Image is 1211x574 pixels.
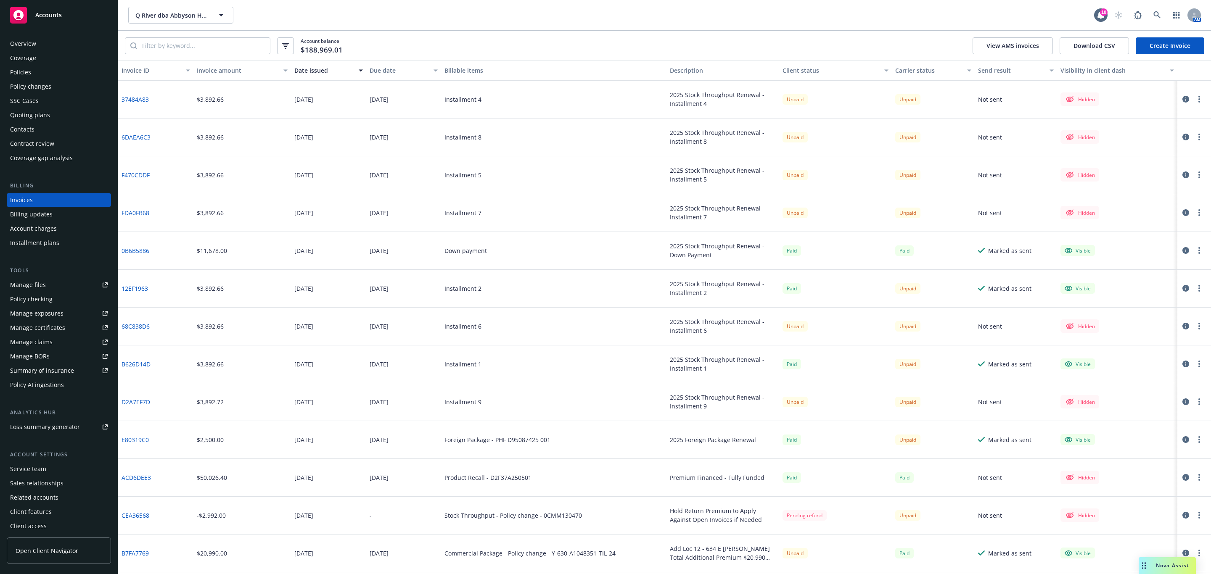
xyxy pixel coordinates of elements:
div: Not sent [978,322,1002,331]
div: Installment plans [10,236,59,250]
div: Unpaid [783,170,808,180]
div: $3,892.66 [197,322,224,331]
a: Coverage gap analysis [7,151,111,165]
a: CEA36568 [122,511,149,520]
div: 2025 Stock Throughput Renewal - Installment 8 [670,128,776,146]
div: [DATE] [370,284,389,293]
div: Hidden [1065,170,1095,180]
div: [DATE] [370,549,389,558]
a: Coverage [7,51,111,65]
a: B626D14D [122,360,151,369]
div: Paid [783,245,801,256]
div: Drag to move [1139,557,1149,574]
div: Invoice amount [197,66,278,75]
div: [DATE] [294,208,313,217]
a: Policy checking [7,292,111,306]
div: [DATE] [370,208,389,217]
a: Account charges [7,222,111,235]
div: Unpaid [895,208,920,218]
span: Q River dba Abbyson Home [135,11,208,20]
div: Marked as sent [988,284,1031,293]
div: Manage certificates [10,321,65,334]
div: 2025 Stock Throughput Renewal - Installment 2 [670,279,776,297]
div: Policy checking [10,292,53,306]
button: Description [666,61,779,81]
div: Marked as sent [988,549,1031,558]
div: [DATE] [294,322,313,331]
div: [DATE] [370,398,389,406]
div: $3,892.66 [197,360,224,369]
div: Product Recall - D2F37A250501 [444,473,531,482]
a: Contract review [7,137,111,150]
a: Manage BORs [7,350,111,363]
div: $50,026.40 [197,473,227,482]
div: Unpaid [895,359,920,369]
a: Quoting plans [7,108,111,122]
div: Visible [1065,436,1091,443]
span: Paid [895,245,914,256]
a: Manage certificates [7,321,111,334]
div: Related accounts [10,491,58,504]
div: [DATE] [294,398,313,406]
a: Switch app [1168,7,1185,24]
div: Carrier status [895,66,962,75]
div: Service team [10,462,46,476]
div: $2,500.00 [197,435,224,444]
a: 37484A83 [122,95,149,104]
div: Policy AI ingestions [10,378,64,392]
div: Unpaid [895,283,920,294]
div: Coverage [10,51,36,65]
div: 2025 Stock Throughput Renewal - Installment 9 [670,393,776,411]
div: Visible [1065,360,1091,368]
div: Hidden [1065,208,1095,218]
div: [DATE] [370,435,389,444]
div: Foreign Package - PHF D95087425 001 [444,435,550,444]
div: Not sent [978,473,1002,482]
a: D2A7EF7D [122,398,150,406]
a: Service team [7,462,111,476]
div: [DATE] [370,360,389,369]
div: Paid [783,359,801,369]
a: Overview [7,37,111,50]
a: Client access [7,519,111,533]
div: Unpaid [895,170,920,180]
div: Client features [10,505,52,519]
a: Search [1149,7,1166,24]
div: Marked as sent [988,360,1031,369]
div: Installment 6 [444,322,481,331]
div: Sales relationships [10,477,63,490]
a: Summary of insurance [7,364,111,377]
div: 2025 Stock Throughput Renewal - Down Payment [670,242,776,259]
div: Installment 1 [444,360,481,369]
span: $188,969.01 [301,45,343,55]
div: Paid [783,283,801,294]
div: Not sent [978,133,1002,142]
button: Carrier status [892,61,975,81]
div: Installment 7 [444,208,481,217]
div: [DATE] [294,360,313,369]
div: Manage claims [10,335,53,349]
div: Billing [7,182,111,190]
a: Report a Bug [1129,7,1146,24]
div: $3,892.66 [197,208,224,217]
div: Not sent [978,208,1002,217]
a: Sales relationships [7,477,111,490]
div: Stock Throughput - Policy change - 0CMM130470 [444,511,582,520]
a: 6DAEA6C3 [122,133,151,142]
button: Send result [975,61,1058,81]
div: [DATE] [294,95,313,104]
div: Analytics hub [7,408,111,417]
span: Paid [783,434,801,445]
div: Paid [895,472,914,483]
a: Billing updates [7,208,111,221]
div: Installment 5 [444,171,481,179]
span: Nova Assist [1156,562,1189,569]
div: Down payment [444,246,487,255]
a: Related accounts [7,491,111,504]
div: Unpaid [783,132,808,142]
div: [DATE] [294,549,313,558]
div: Hidden [1065,94,1095,104]
div: $11,678.00 [197,246,227,255]
button: Invoice amount [193,61,291,81]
